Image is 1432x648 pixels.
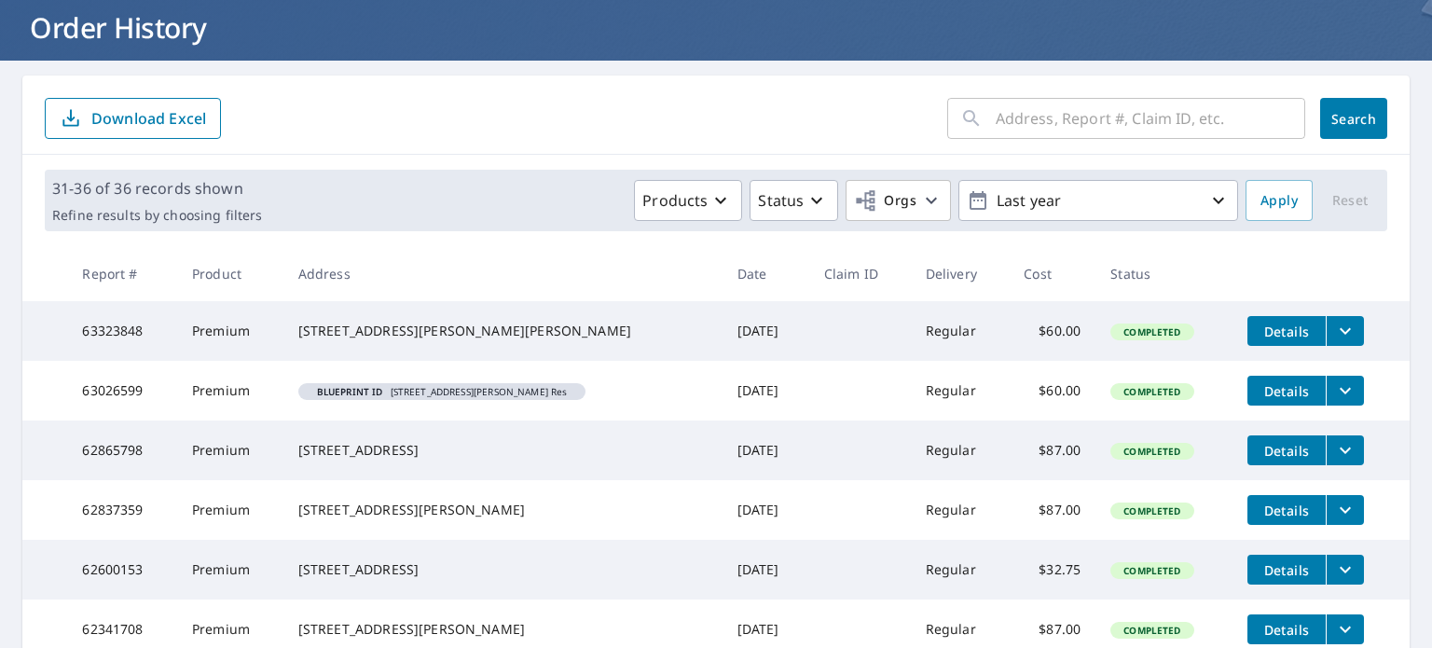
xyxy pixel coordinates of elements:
[1112,564,1191,577] span: Completed
[989,185,1207,217] p: Last year
[1326,435,1364,465] button: filesDropdownBtn-62865798
[298,501,708,519] div: [STREET_ADDRESS][PERSON_NAME]
[67,480,177,540] td: 62837359
[67,361,177,421] td: 63026599
[1009,246,1095,301] th: Cost
[177,246,283,301] th: Product
[298,441,708,460] div: [STREET_ADDRESS]
[642,189,708,212] p: Products
[911,246,1009,301] th: Delivery
[1009,301,1095,361] td: $60.00
[758,189,804,212] p: Status
[723,246,809,301] th: Date
[1247,376,1326,406] button: detailsBtn-63026599
[723,361,809,421] td: [DATE]
[1326,614,1364,644] button: filesDropdownBtn-62341708
[1009,480,1095,540] td: $87.00
[1247,495,1326,525] button: detailsBtn-62837359
[283,246,723,301] th: Address
[1112,624,1191,637] span: Completed
[958,180,1238,221] button: Last year
[1335,110,1372,128] span: Search
[1112,325,1191,338] span: Completed
[298,620,708,639] div: [STREET_ADDRESS][PERSON_NAME]
[911,480,1009,540] td: Regular
[67,421,177,480] td: 62865798
[1326,495,1364,525] button: filesDropdownBtn-62837359
[723,301,809,361] td: [DATE]
[1247,435,1326,465] button: detailsBtn-62865798
[52,207,262,224] p: Refine results by choosing filters
[22,8,1410,47] h1: Order History
[750,180,838,221] button: Status
[1009,421,1095,480] td: $87.00
[723,421,809,480] td: [DATE]
[1259,323,1315,340] span: Details
[911,301,1009,361] td: Regular
[996,92,1305,145] input: Address, Report #, Claim ID, etc.
[634,180,742,221] button: Products
[1326,316,1364,346] button: filesDropdownBtn-63323848
[317,387,383,396] em: Blueprint ID
[67,301,177,361] td: 63323848
[723,480,809,540] td: [DATE]
[1259,621,1315,639] span: Details
[846,180,951,221] button: Orgs
[1009,540,1095,600] td: $32.75
[177,480,283,540] td: Premium
[298,322,708,340] div: [STREET_ADDRESS][PERSON_NAME][PERSON_NAME]
[177,361,283,421] td: Premium
[1259,442,1315,460] span: Details
[298,560,708,579] div: [STREET_ADDRESS]
[911,361,1009,421] td: Regular
[1095,246,1232,301] th: Status
[1247,614,1326,644] button: detailsBtn-62341708
[911,540,1009,600] td: Regular
[1247,555,1326,585] button: detailsBtn-62600153
[45,98,221,139] button: Download Excel
[911,421,1009,480] td: Regular
[1112,385,1191,398] span: Completed
[1246,180,1313,221] button: Apply
[723,540,809,600] td: [DATE]
[52,177,262,200] p: 31-36 of 36 records shown
[1326,376,1364,406] button: filesDropdownBtn-63026599
[1259,382,1315,400] span: Details
[177,540,283,600] td: Premium
[1009,361,1095,421] td: $60.00
[177,421,283,480] td: Premium
[67,246,177,301] th: Report #
[67,540,177,600] td: 62600153
[1247,316,1326,346] button: detailsBtn-63323848
[91,108,206,129] p: Download Excel
[306,387,579,396] span: [STREET_ADDRESS][PERSON_NAME] Res
[854,189,916,213] span: Orgs
[1259,561,1315,579] span: Details
[177,301,283,361] td: Premium
[1326,555,1364,585] button: filesDropdownBtn-62600153
[1320,98,1387,139] button: Search
[809,246,911,301] th: Claim ID
[1112,445,1191,458] span: Completed
[1112,504,1191,517] span: Completed
[1260,189,1298,213] span: Apply
[1259,502,1315,519] span: Details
